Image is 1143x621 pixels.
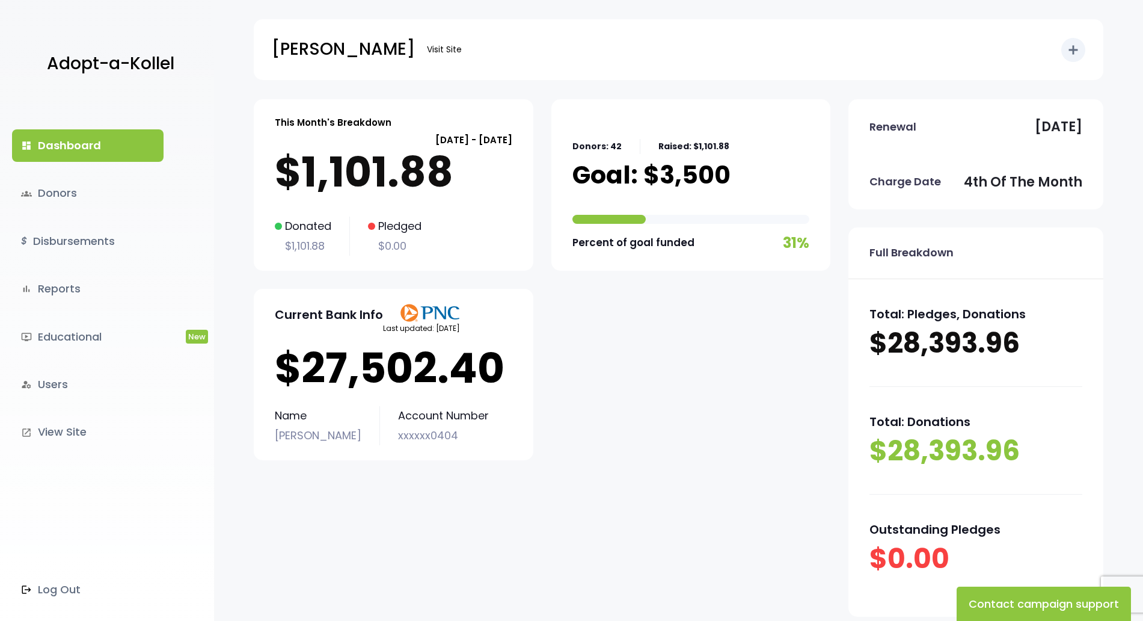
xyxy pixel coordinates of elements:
p: Name [275,406,361,425]
p: Charge Date [869,172,941,191]
button: add [1061,38,1085,62]
p: Adopt-a-Kollel [47,49,174,79]
a: manage_accountsUsers [12,368,164,401]
i: launch [21,427,32,438]
p: Last updated: [DATE] [383,322,460,335]
p: [DATE] [1035,115,1082,139]
i: dashboard [21,140,32,151]
p: [PERSON_NAME] [272,34,415,64]
p: Full Breakdown [869,243,954,262]
button: Contact campaign support [957,587,1131,621]
span: New [186,330,208,344]
p: $0.00 [869,540,1082,578]
a: Visit Site [421,38,468,61]
a: groupsDonors [12,177,164,209]
p: $28,393.96 [869,433,1082,470]
i: $ [21,233,27,250]
p: [PERSON_NAME] [275,426,361,445]
i: ondemand_video [21,332,32,342]
p: Outstanding Pledges [869,519,1082,540]
p: 4th of the month [964,170,1082,194]
p: Current Bank Info [275,304,383,326]
i: manage_accounts [21,379,32,390]
a: dashboardDashboard [12,129,164,162]
p: $0.00 [368,236,421,256]
p: $1,101.88 [275,236,331,256]
i: add [1066,43,1080,57]
a: bar_chartReports [12,273,164,305]
p: Percent of goal funded [572,233,694,252]
p: $27,502.40 [275,344,512,392]
img: PNClogo.svg [400,304,460,322]
p: Renewal [869,117,916,137]
p: 31% [783,230,809,256]
p: Total: Donations [869,411,1082,433]
p: Donors: 42 [572,139,622,154]
p: Raised: $1,101.88 [658,139,729,154]
p: $28,393.96 [869,325,1082,362]
p: Donated [275,217,331,236]
a: Adopt-a-Kollel [41,35,174,93]
p: Total: Pledges, Donations [869,303,1082,325]
p: $1,101.88 [275,148,512,196]
p: Goal: $3,500 [572,160,731,190]
a: launchView Site [12,416,164,448]
a: Log Out [12,573,164,606]
a: $Disbursements [12,225,164,258]
a: ondemand_videoEducationalNew [12,321,164,353]
p: Pledged [368,217,421,236]
p: [DATE] - [DATE] [275,132,512,148]
p: xxxxxx0404 [398,426,489,445]
p: This Month's Breakdown [275,114,391,131]
span: groups [21,188,32,199]
i: bar_chart [21,283,32,294]
p: Account Number [398,406,489,425]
